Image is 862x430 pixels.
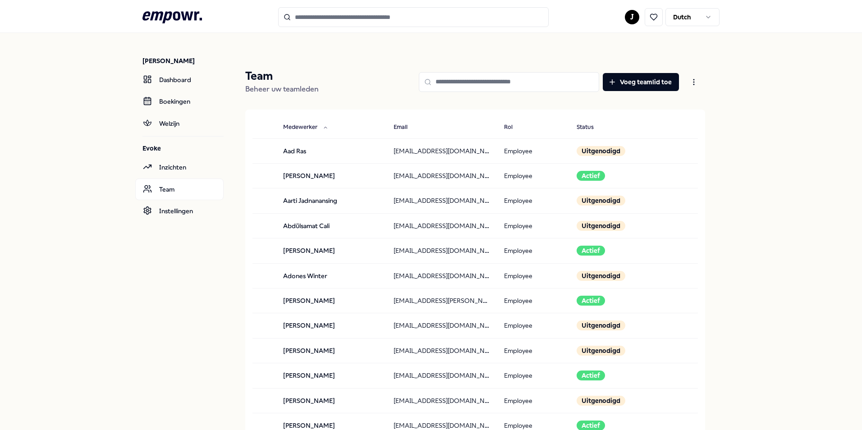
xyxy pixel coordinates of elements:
[386,119,426,137] button: Email
[497,238,570,263] td: Employee
[497,163,570,188] td: Employee
[135,156,224,178] a: Inzichten
[569,119,612,137] button: Status
[276,188,386,213] td: Aarti Jadnanansing
[386,163,497,188] td: [EMAIL_ADDRESS][DOMAIN_NAME]
[497,213,570,238] td: Employee
[135,178,224,200] a: Team
[386,188,497,213] td: [EMAIL_ADDRESS][DOMAIN_NAME]
[386,313,497,338] td: [EMAIL_ADDRESS][DOMAIN_NAME]
[603,73,679,91] button: Voeg teamlid toe
[278,7,549,27] input: Search for products, categories or subcategories
[497,119,531,137] button: Rol
[276,213,386,238] td: Abdülsamat Cali
[276,238,386,263] td: [PERSON_NAME]
[577,320,625,330] div: Uitgenodigd
[577,296,605,306] div: Actief
[497,313,570,338] td: Employee
[245,85,319,93] span: Beheer uw teamleden
[386,363,497,388] td: [EMAIL_ADDRESS][DOMAIN_NAME]
[276,313,386,338] td: [PERSON_NAME]
[497,338,570,363] td: Employee
[276,163,386,188] td: [PERSON_NAME]
[386,238,497,263] td: [EMAIL_ADDRESS][DOMAIN_NAME]
[577,371,605,380] div: Actief
[276,119,335,137] button: Medewerker
[276,288,386,313] td: [PERSON_NAME]
[577,171,605,181] div: Actief
[276,338,386,363] td: [PERSON_NAME]
[577,246,605,256] div: Actief
[497,138,570,163] td: Employee
[683,73,705,91] button: Open menu
[577,146,625,156] div: Uitgenodigd
[497,263,570,288] td: Employee
[142,144,224,153] p: Evoke
[497,288,570,313] td: Employee
[276,263,386,288] td: Adones Winter
[577,271,625,281] div: Uitgenodigd
[276,138,386,163] td: Aad Ras
[386,338,497,363] td: [EMAIL_ADDRESS][DOMAIN_NAME]
[135,200,224,222] a: Instellingen
[386,138,497,163] td: [EMAIL_ADDRESS][DOMAIN_NAME]
[135,113,224,134] a: Welzijn
[276,363,386,388] td: [PERSON_NAME]
[135,91,224,112] a: Boekingen
[577,196,625,206] div: Uitgenodigd
[386,263,497,288] td: [EMAIL_ADDRESS][DOMAIN_NAME]
[142,56,224,65] p: [PERSON_NAME]
[625,10,639,24] button: J
[577,346,625,356] div: Uitgenodigd
[245,69,319,83] p: Team
[577,221,625,231] div: Uitgenodigd
[135,69,224,91] a: Dashboard
[386,288,497,313] td: [EMAIL_ADDRESS][PERSON_NAME][DOMAIN_NAME]
[386,213,497,238] td: [EMAIL_ADDRESS][DOMAIN_NAME]
[497,188,570,213] td: Employee
[497,363,570,388] td: Employee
